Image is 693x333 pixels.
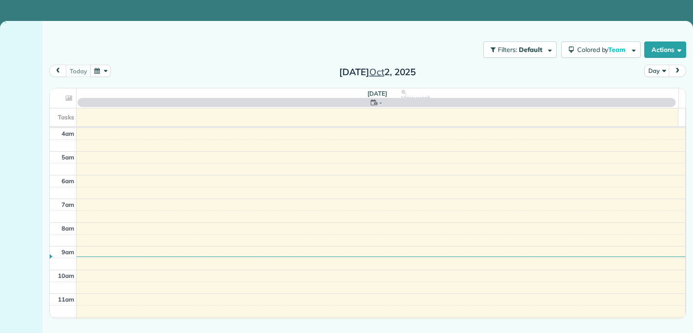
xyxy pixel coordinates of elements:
[519,46,543,54] span: Default
[561,41,641,58] button: Colored byTeam
[369,66,384,77] span: Oct
[401,94,430,102] span: View week
[577,46,629,54] span: Colored by
[62,177,74,184] span: 6am
[498,46,517,54] span: Filters:
[58,296,74,303] span: 11am
[644,41,686,58] button: Actions
[58,272,74,279] span: 10am
[62,130,74,137] span: 4am
[62,248,74,256] span: 9am
[321,67,434,77] h2: [DATE] 2, 2025
[58,113,74,121] span: Tasks
[608,46,627,54] span: Team
[62,154,74,161] span: 5am
[49,65,67,77] button: prev
[669,65,686,77] button: next
[483,41,557,58] button: Filters: Default
[479,41,557,58] a: Filters: Default
[644,65,669,77] button: Day
[66,65,91,77] button: today
[62,225,74,232] span: 8am
[367,90,387,97] span: [DATE]
[379,98,382,107] span: -
[62,201,74,208] span: 7am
